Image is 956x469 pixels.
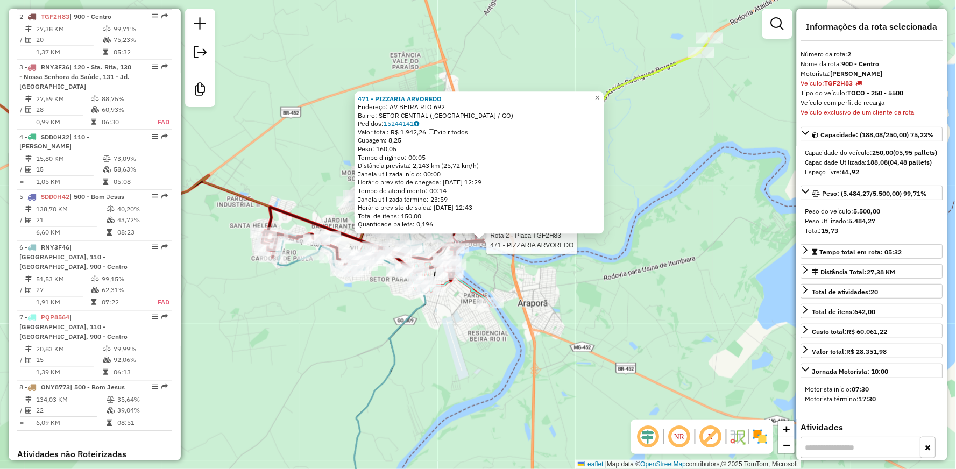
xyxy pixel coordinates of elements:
[871,288,879,296] strong: 20
[41,383,70,392] span: ONY8773
[101,274,146,285] td: 99,15%
[358,95,442,103] a: 471 - PIZZARIA ARVOREDO
[103,346,111,353] i: % de utilização do peso
[189,79,211,103] a: Criar modelo
[17,450,172,460] h4: Atividades não Roteirizadas
[667,424,692,450] span: Ocultar NR
[848,89,904,97] strong: TOCO - 250 - 5500
[91,106,99,113] i: % de utilização da cubagem
[113,24,167,34] td: 99,71%
[41,133,69,141] span: SDD0H32
[19,34,25,45] td: /
[36,215,106,226] td: 21
[101,297,146,308] td: 07:22
[801,264,943,279] a: Distância Total:27,38 KM
[117,228,168,238] td: 08:23
[867,268,896,276] span: 27,38 KM
[19,215,25,226] td: /
[575,460,801,469] div: Map data © contributors,© 2025 TomTom, Microsoft
[778,437,795,453] a: Zoom out
[36,177,102,188] td: 1,05 KM
[358,195,601,204] div: Janela utilizada término: 23:59
[91,300,96,306] i: Tempo total em rota
[161,13,168,19] em: Rota exportada
[113,47,167,58] td: 05:32
[635,424,661,450] span: Ocultar deslocamento
[103,156,111,162] i: % de utilização do peso
[36,24,102,34] td: 27,38 KM
[19,297,25,308] td: =
[767,13,788,34] a: Exibir filtros
[107,230,112,236] i: Tempo total em rota
[19,117,25,127] td: =
[821,131,934,139] span: Capacidade: (188,08/250,00) 75,23%
[36,34,102,45] td: 20
[873,148,894,157] strong: 250,00
[358,162,601,170] div: Distância prevista: 2,143 km (25,72 km/h)
[19,285,25,296] td: /
[161,314,168,321] em: Rota exportada
[859,395,876,403] strong: 17:30
[801,324,943,338] a: Custo total:R$ 60.061,22
[107,397,115,403] i: % de utilização do peso
[19,133,89,151] span: 4 -
[783,438,790,452] span: −
[805,207,881,215] span: Peso do veículo:
[25,397,32,403] i: Distância Total
[358,221,601,229] div: Quantidade pallets: 0,196
[107,207,115,213] i: % de utilização do peso
[113,355,167,366] td: 92,06%
[152,194,158,200] em: Opções
[146,297,170,308] td: FAD
[867,158,888,166] strong: 188,08
[36,204,106,215] td: 138,70 KM
[101,94,146,104] td: 88,75%
[820,248,902,256] span: Tempo total em rota: 05:32
[101,285,146,296] td: 62,31%
[103,37,111,43] i: % de utilização da cubagem
[842,60,880,68] strong: 900 - Centro
[19,12,111,20] span: 2 -
[801,422,943,432] h4: Atividades
[41,63,69,71] span: RNY3F36
[778,421,795,437] a: Zoom in
[25,276,32,283] i: Distância Total
[25,287,32,294] i: Total de Atividades
[801,244,943,259] a: Tempo total em rota: 05:32
[801,127,943,141] a: Capacidade: (188,08/250,00) 75,23%
[41,244,69,252] span: RNY3F46
[117,204,168,215] td: 40,20%
[19,193,124,201] span: 5 -
[358,145,601,154] div: Peso: 160,05
[852,385,869,393] strong: 07:30
[591,91,604,104] a: Close popup
[854,207,881,215] strong: 5.500,00
[69,12,111,20] span: | 900 - Centro
[19,314,128,341] span: 7 -
[358,179,601,187] div: Horário previsto de chegada: [DATE] 12:29
[894,148,938,157] strong: (05,95 pallets)
[25,408,32,414] i: Total de Atividades
[805,216,939,226] div: Peso Utilizado:
[801,49,943,59] div: Número da rota:
[19,314,128,341] span: | [GEOGRAPHIC_DATA], 110 - [GEOGRAPHIC_DATA], 900 - Centro
[842,168,860,176] strong: 61,92
[107,408,115,414] i: % de utilização da cubagem
[117,395,168,406] td: 35,64%
[25,217,32,224] i: Total de Atividades
[812,267,896,277] div: Distância Total:
[812,288,879,296] span: Total de atividades:
[36,344,102,355] td: 20,83 KM
[855,308,876,316] strong: 642,00
[801,202,943,240] div: Peso: (5.484,27/5.500,00) 99,71%
[189,13,211,37] a: Nova sessão e pesquisa
[103,26,111,32] i: % de utilização do peso
[358,128,601,137] div: Valor total: R$ 1.942,26
[36,165,102,175] td: 15
[19,228,25,238] td: =
[25,26,32,32] i: Distância Total
[19,355,25,366] td: /
[152,244,158,251] em: Opções
[801,98,943,108] div: Veículo com perfil de recarga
